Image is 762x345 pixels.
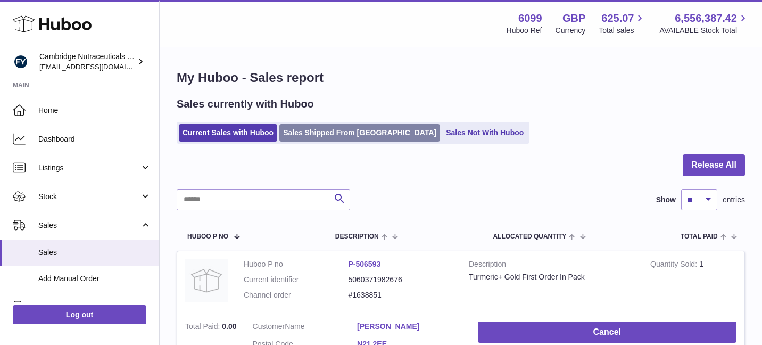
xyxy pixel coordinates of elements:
span: Home [38,105,151,116]
strong: GBP [562,11,585,26]
h2: Sales currently with Huboo [177,97,314,111]
a: Current Sales with Huboo [179,124,277,142]
strong: Description [469,259,634,272]
span: entries [723,195,745,205]
a: Log out [13,305,146,324]
div: Cambridge Nutraceuticals Ltd [39,52,135,72]
img: huboo@camnutra.com [13,54,29,70]
span: 0.00 [222,322,236,331]
dt: Current identifier [244,275,349,285]
span: 6,556,387.42 [675,11,737,26]
label: Show [656,195,676,205]
button: Release All [683,154,745,176]
div: Huboo Ref [507,26,542,36]
strong: Quantity Sold [650,260,699,271]
span: ALLOCATED Quantity [493,233,566,240]
span: Dashboard [38,134,151,144]
span: Add Manual Order [38,274,151,284]
a: Sales Shipped From [GEOGRAPHIC_DATA] [279,124,440,142]
span: Sales [38,220,140,231]
a: P-506593 [349,260,381,268]
dt: Channel order [244,290,349,300]
strong: 6099 [518,11,542,26]
a: 6,556,387.42 AVAILABLE Stock Total [659,11,749,36]
dd: 5060371982676 [349,275,453,285]
span: Huboo P no [187,233,228,240]
span: Sales [38,248,151,258]
span: Total paid [681,233,718,240]
dd: #1638851 [349,290,453,300]
span: Orders [38,301,140,311]
strong: Total Paid [185,322,222,333]
img: no-photo.jpg [185,259,228,302]
span: [EMAIL_ADDRESS][DOMAIN_NAME] [39,62,156,71]
span: 625.07 [601,11,634,26]
td: 1 [642,251,744,314]
button: Cancel [478,322,736,343]
div: Currency [556,26,586,36]
dt: Huboo P no [244,259,349,269]
span: Stock [38,192,140,202]
span: AVAILABLE Stock Total [659,26,749,36]
span: Customer [253,322,285,331]
dt: Name [253,322,358,334]
h1: My Huboo - Sales report [177,69,745,86]
a: Sales Not With Huboo [442,124,527,142]
span: Description [335,233,379,240]
a: [PERSON_NAME] [357,322,462,332]
a: 625.07 Total sales [599,11,646,36]
span: Listings [38,163,140,173]
div: Turmeric+ Gold First Order In Pack [469,272,634,282]
span: Total sales [599,26,646,36]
